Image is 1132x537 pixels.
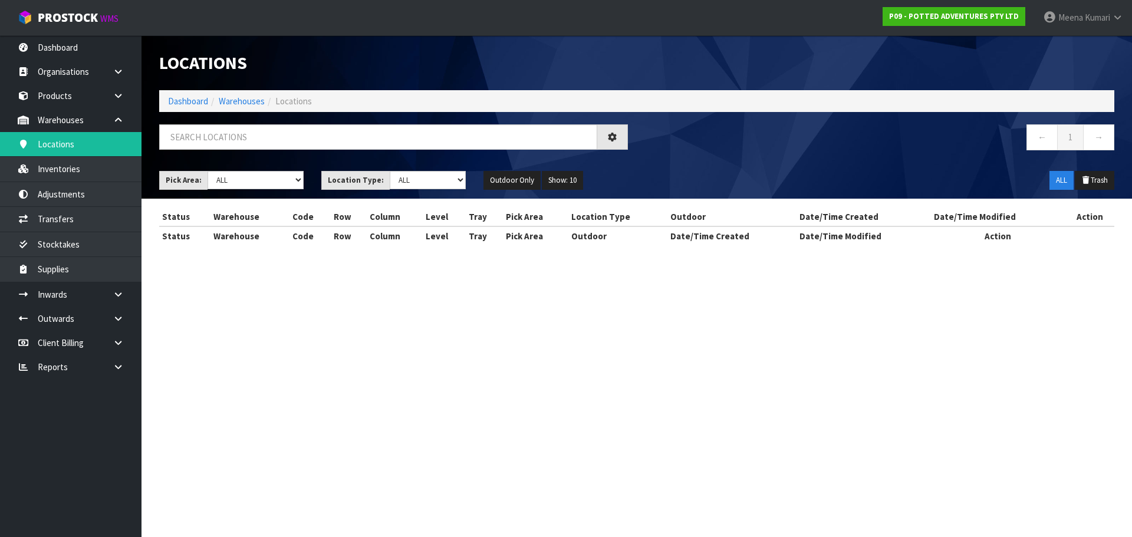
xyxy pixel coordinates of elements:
[367,226,423,245] th: Column
[1058,12,1083,23] span: Meena
[646,124,1114,153] nav: Page navigation
[331,207,367,226] th: Row
[466,226,503,245] th: Tray
[667,207,797,226] th: Outdoor
[568,207,667,226] th: Location Type
[38,10,98,25] span: ProStock
[210,207,289,226] th: Warehouse
[159,124,597,150] input: Search locations
[423,207,466,226] th: Level
[159,226,210,245] th: Status
[1085,12,1110,23] span: Kumari
[1083,124,1114,150] a: →
[1057,124,1084,150] a: 1
[219,95,265,107] a: Warehouses
[797,226,930,245] th: Date/Time Modified
[931,207,1065,226] th: Date/Time Modified
[168,95,208,107] a: Dashboard
[1075,171,1114,190] button: Trash
[328,175,384,185] strong: Location Type:
[367,207,423,226] th: Column
[503,226,568,245] th: Pick Area
[466,207,503,226] th: Tray
[568,226,667,245] th: Outdoor
[1026,124,1058,150] a: ←
[210,226,289,245] th: Warehouse
[275,95,312,107] span: Locations
[331,226,367,245] th: Row
[159,207,210,226] th: Status
[931,226,1065,245] th: Action
[503,207,568,226] th: Pick Area
[483,171,541,190] button: Outdoor Only
[18,10,32,25] img: cube-alt.png
[889,11,1019,21] strong: P09 - POTTED ADVENTURES PTY LTD
[159,53,628,73] h1: Locations
[667,226,797,245] th: Date/Time Created
[542,171,583,190] button: Show: 10
[797,207,930,226] th: Date/Time Created
[289,207,331,226] th: Code
[166,175,202,185] strong: Pick Area:
[100,13,119,24] small: WMS
[423,226,466,245] th: Level
[883,7,1025,26] a: P09 - POTTED ADVENTURES PTY LTD
[289,226,331,245] th: Code
[1049,171,1074,190] button: ALL
[1065,207,1114,226] th: Action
